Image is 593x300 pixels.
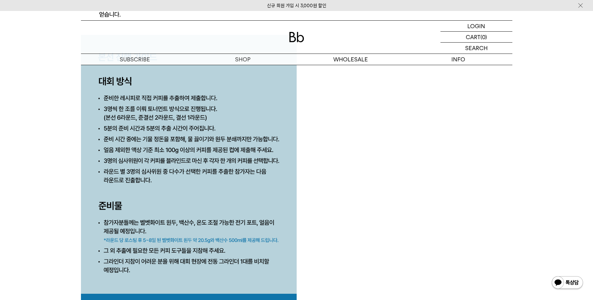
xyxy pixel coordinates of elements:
[189,54,297,65] a: SHOP
[551,276,584,291] img: 카카오톡 채널 1:1 채팅 버튼
[440,32,512,43] a: CART (0)
[81,54,189,65] a: SUBSCRIBE
[466,32,480,42] p: CART
[289,32,304,42] img: 로고
[480,32,487,42] p: (0)
[405,54,512,65] p: INFO
[297,54,405,65] p: WHOLESALE
[467,21,485,31] p: LOGIN
[267,3,326,8] a: 신규 회원 가입 시 3,000원 할인
[440,21,512,32] a: LOGIN
[465,43,488,54] p: SEARCH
